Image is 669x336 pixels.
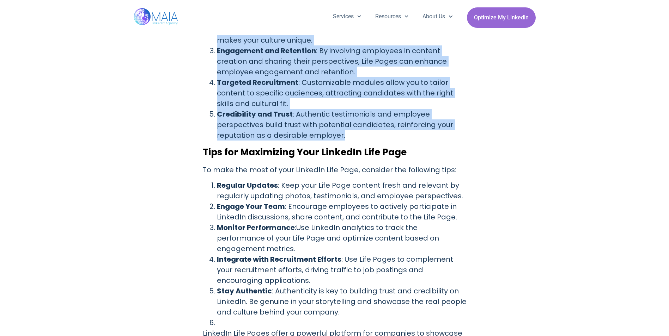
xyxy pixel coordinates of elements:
[217,77,298,87] strong: Targeted Recruitment
[217,222,467,254] li: :Use LinkedIn analytics to track the performance of your Life Page and optimize content based on ...
[474,11,529,24] span: Optimize My Linkedin
[326,7,368,26] a: Services
[326,7,460,26] nav: Menu
[217,201,467,222] li: : Encourage employees to actively participate in LinkedIn discussions, share content, and contrib...
[217,286,467,317] li: : Authenticity is key to building trust and credibility on LinkedIn. Be genuine in your storytell...
[203,164,467,175] p: To make the most of your LinkedIn Life Page, consider the following tips:
[217,223,295,232] strong: Monitor Performance
[217,109,467,141] li: : Authentic testimonials and employee perspectives build trust with potential candidates, reinfor...
[217,286,272,296] strong: Stay Authentic
[217,77,467,109] li: : Customizable modules allow you to tailor content to specific audiences, attracting candidates w...
[217,45,467,77] li: : By involving employees in content creation and sharing their perspectives, Life Pages can enhan...
[368,7,415,26] a: Resources
[415,7,460,26] a: About Us
[217,46,316,56] strong: Engagement and Retention
[217,254,341,264] strong: Integrate with Recruitment Efforts
[467,7,536,28] a: Optimize My Linkedin
[217,180,278,190] strong: Regular Updates
[217,109,293,119] strong: Credibility and Trust
[217,254,467,286] li: : Use Life Pages to complement your recruitment efforts, driving traffic to job postings and enco...
[217,180,467,201] li: : Keep your Life Page content fresh and relevant by regularly updating photos, testimonials, and ...
[203,146,407,158] strong: Tips for Maximizing Your LinkedIn Life Page
[217,201,285,211] strong: Engage Your Team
